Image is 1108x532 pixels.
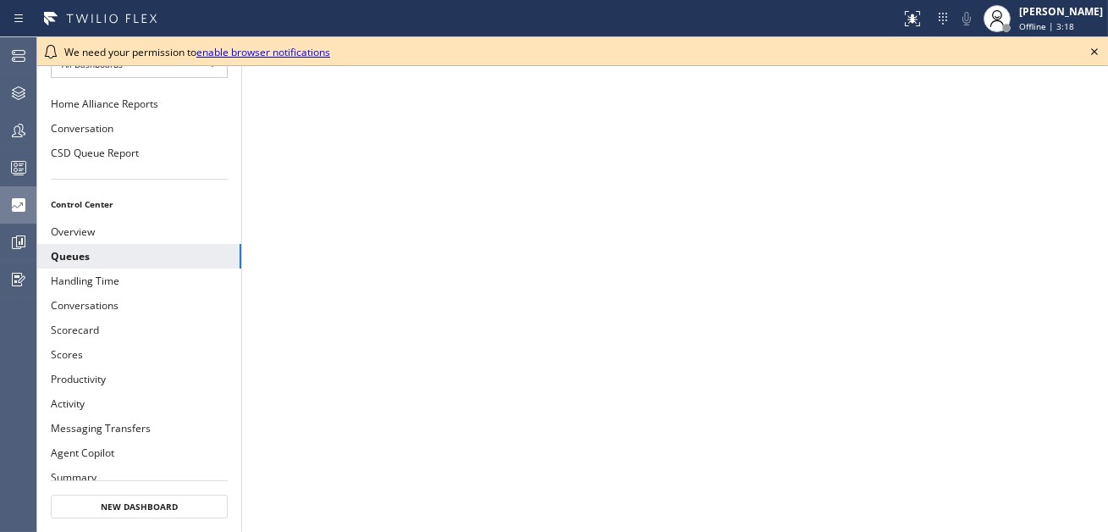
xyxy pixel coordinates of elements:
[37,293,241,318] button: Conversations
[1019,20,1074,32] span: Offline | 3:18
[64,45,330,59] span: We need your permission to
[37,193,241,215] li: Control Center
[37,91,241,116] button: Home Alliance Reports
[242,37,1108,532] iframe: dashboard_9953aedaeaea
[37,269,241,293] button: Handling Time
[37,244,241,269] button: Queues
[196,45,330,59] a: enable browser notifications
[37,391,241,416] button: Activity
[37,141,241,165] button: CSD Queue Report
[37,219,241,244] button: Overview
[37,318,241,342] button: Scorecard
[37,441,241,465] button: Agent Copilot
[37,367,241,391] button: Productivity
[51,495,228,518] button: New Dashboard
[1019,4,1103,19] div: [PERSON_NAME]
[955,7,978,30] button: Mute
[37,416,241,441] button: Messaging Transfers
[37,342,241,367] button: Scores
[37,465,241,490] button: Summary
[37,116,241,141] button: Conversation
